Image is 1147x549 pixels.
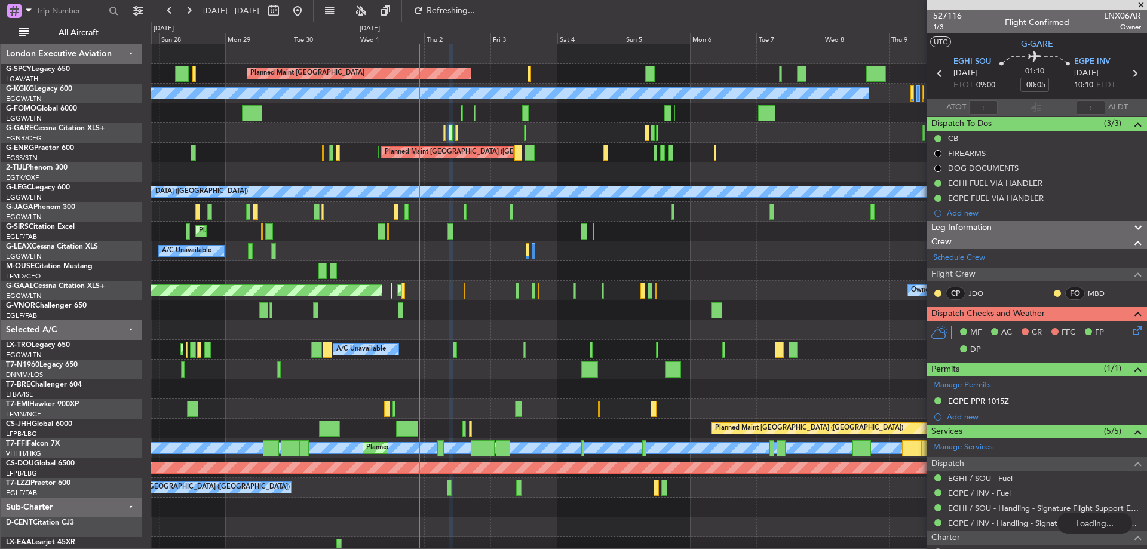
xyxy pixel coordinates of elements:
a: CS-JHHGlobal 6000 [6,421,72,428]
div: Planned Maint [GEOGRAPHIC_DATA] ([GEOGRAPHIC_DATA]) [715,419,903,437]
a: G-LEAXCessna Citation XLS [6,243,98,250]
span: EGHI SOU [953,56,991,68]
span: Dispatch Checks and Weather [931,307,1045,321]
div: Flight Confirmed [1005,16,1069,29]
div: Add new [947,208,1141,218]
span: CR [1032,327,1042,339]
div: Sat 4 [557,33,624,44]
div: CB [948,133,958,143]
span: Dispatch [931,457,964,471]
a: 2-TIJLPhenom 300 [6,164,68,171]
span: LNX06AR [1104,10,1141,22]
span: ETOT [953,79,973,91]
span: 1/3 [933,22,962,32]
div: CP [946,287,965,300]
div: Tue 7 [756,33,823,44]
span: G-GARE [1021,38,1053,50]
div: Wed 1 [358,33,424,44]
span: FP [1095,327,1104,339]
div: A/C Unavailable [GEOGRAPHIC_DATA] ([GEOGRAPHIC_DATA]) [54,183,248,201]
a: LFPB/LBG [6,469,37,478]
span: G-GARE [6,125,33,132]
a: EGSS/STN [6,154,38,162]
span: M-OUSE [6,263,35,270]
span: (5/5) [1104,425,1121,437]
span: 01:10 [1025,66,1044,78]
span: MF [970,327,982,339]
span: Leg Information [931,221,992,235]
span: G-FOMO [6,105,36,112]
span: Crew [931,235,952,249]
span: Owner [1104,22,1141,32]
a: T7-FFIFalcon 7X [6,440,60,447]
a: Manage Permits [933,379,991,391]
a: CS-DOUGlobal 6500 [6,460,75,467]
div: Planned Maint [GEOGRAPHIC_DATA] ([GEOGRAPHIC_DATA]) [199,222,387,240]
span: ELDT [1096,79,1115,91]
a: EGGW/LTN [6,351,42,360]
a: EGLF/FAB [6,232,37,241]
a: EGHI / SOU - Fuel [948,473,1013,483]
span: G-LEGC [6,184,32,191]
a: EGGW/LTN [6,252,42,261]
a: D-CENTCitation CJ3 [6,519,74,526]
button: Refreshing... [408,1,480,20]
span: Charter [931,531,960,545]
div: EGHI FUEL VIA HANDLER [948,178,1042,188]
a: G-KGKGLegacy 600 [6,85,72,93]
div: Thu 9 [889,33,955,44]
a: EGLF/FAB [6,311,37,320]
div: Wed 8 [823,33,889,44]
span: AC [1001,327,1012,339]
a: T7-EMIHawker 900XP [6,401,79,408]
div: Add new [947,412,1141,422]
div: Tue 30 [292,33,358,44]
input: Trip Number [36,2,105,20]
a: G-GAALCessna Citation XLS+ [6,283,105,290]
a: G-FOMOGlobal 6000 [6,105,77,112]
span: Dispatch To-Dos [931,117,992,131]
span: Services [931,425,962,438]
span: 2-TIJL [6,164,26,171]
div: Loading... [1057,513,1132,534]
span: G-KGKG [6,85,34,93]
a: G-JAGAPhenom 300 [6,204,75,211]
a: Manage Services [933,441,993,453]
div: Sun 28 [159,33,225,44]
a: EGPE / INV - Fuel [948,488,1011,498]
a: Schedule Crew [933,252,985,264]
div: Sun 5 [624,33,690,44]
div: Owner [911,281,931,299]
button: UTC [930,36,951,47]
span: G-JAGA [6,204,33,211]
input: --:-- [969,100,998,115]
a: EGHI / SOU - Handling - Signature Flight Support EGHI / SOU [948,503,1141,513]
a: MBD [1088,288,1115,299]
span: CS-JHH [6,421,32,428]
span: Flight Crew [931,268,976,281]
span: T7-EMI [6,401,29,408]
a: VHHH/HKG [6,449,41,458]
a: G-LEGCLegacy 600 [6,184,70,191]
a: LGAV/ATH [6,75,38,84]
span: Refreshing... [426,7,476,15]
div: [DATE] [154,24,174,34]
span: T7-BRE [6,381,30,388]
a: EGGW/LTN [6,114,42,123]
a: LX-EAALearjet 45XR [6,539,75,546]
a: T7-BREChallenger 604 [6,381,82,388]
a: G-GARECessna Citation XLS+ [6,125,105,132]
span: 527116 [933,10,962,22]
span: D-CENT [6,519,33,526]
div: FIREARMS [948,148,986,158]
div: [DATE] [360,24,380,34]
span: T7-LZZI [6,480,30,487]
a: DNMM/LOS [6,370,43,379]
a: EGGW/LTN [6,94,42,103]
a: EGGW/LTN [6,213,42,222]
a: G-VNORChallenger 650 [6,302,87,309]
a: EGTK/OXF [6,173,39,182]
div: Mon 6 [690,33,756,44]
a: LX-TROLegacy 650 [6,342,70,349]
button: All Aircraft [13,23,130,42]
